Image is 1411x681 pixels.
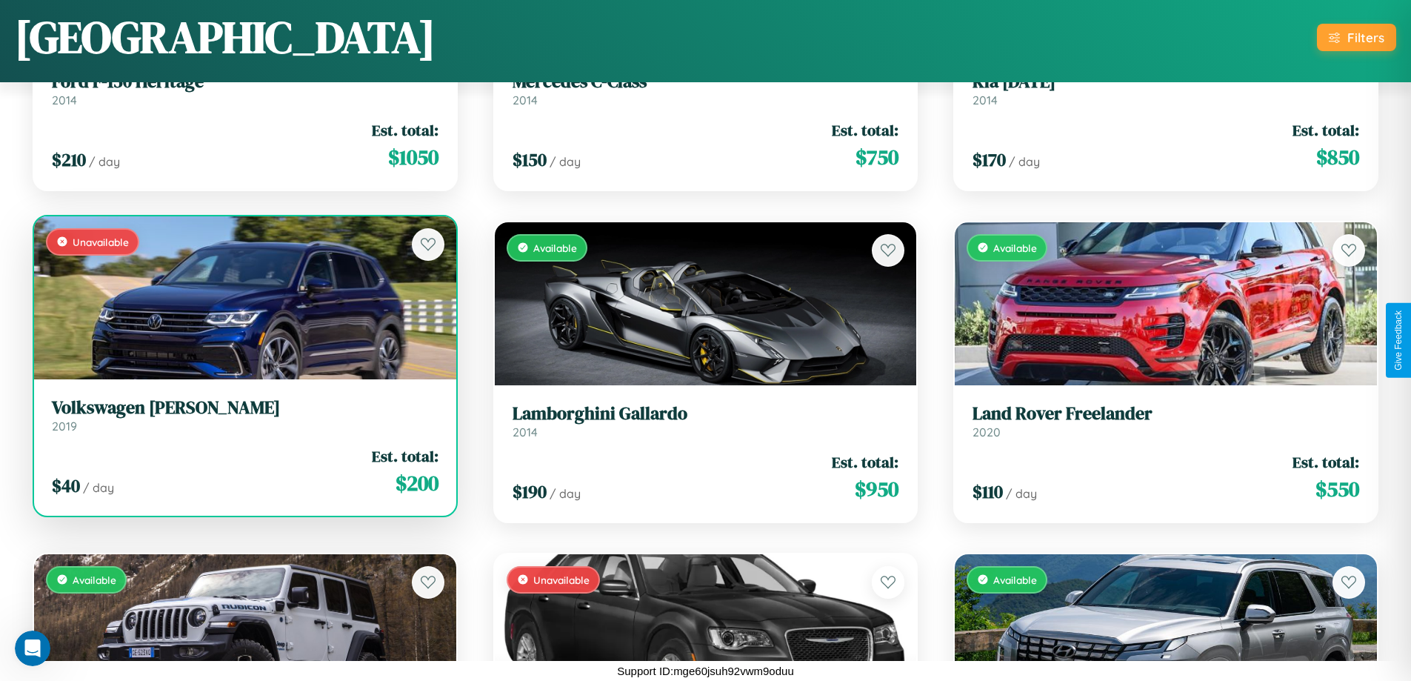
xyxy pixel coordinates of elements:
[533,242,577,254] span: Available
[52,93,77,107] span: 2014
[855,142,898,172] span: $ 750
[1347,30,1384,45] div: Filters
[52,397,438,433] a: Volkswagen [PERSON_NAME]2019
[973,93,998,107] span: 2014
[83,480,114,495] span: / day
[513,403,899,439] a: Lamborghini Gallardo2014
[1292,119,1359,141] span: Est. total:
[973,425,1001,439] span: 2020
[973,71,1359,93] h3: Kia [DATE]
[513,71,899,93] h3: Mercedes C-Class
[617,661,793,681] p: Support ID: mge60jsuh92vwm9oduu
[1315,474,1359,504] span: $ 550
[73,574,116,586] span: Available
[993,242,1037,254] span: Available
[52,71,438,107] a: Ford F-150 Heritage2014
[855,474,898,504] span: $ 950
[1292,451,1359,473] span: Est. total:
[513,425,538,439] span: 2014
[550,154,581,169] span: / day
[1009,154,1040,169] span: / day
[1393,310,1404,371] div: Give Feedback
[52,474,80,498] span: $ 40
[513,147,547,172] span: $ 150
[513,93,538,107] span: 2014
[513,71,899,107] a: Mercedes C-Class2014
[52,147,86,172] span: $ 210
[15,7,436,67] h1: [GEOGRAPHIC_DATA]
[513,403,899,425] h3: Lamborghini Gallardo
[832,119,898,141] span: Est. total:
[388,142,438,172] span: $ 1050
[973,71,1359,107] a: Kia [DATE]2014
[973,479,1003,504] span: $ 110
[89,154,120,169] span: / day
[52,397,438,419] h3: Volkswagen [PERSON_NAME]
[533,574,590,586] span: Unavailable
[973,147,1006,172] span: $ 170
[550,486,581,501] span: / day
[15,631,50,666] iframe: Intercom live chat
[973,403,1359,425] h3: Land Rover Freelander
[1006,486,1037,501] span: / day
[993,574,1037,586] span: Available
[372,445,438,467] span: Est. total:
[1317,24,1396,51] button: Filters
[973,403,1359,439] a: Land Rover Freelander2020
[52,71,438,93] h3: Ford F-150 Heritage
[73,236,129,248] span: Unavailable
[832,451,898,473] span: Est. total:
[52,419,77,433] span: 2019
[396,468,438,498] span: $ 200
[513,479,547,504] span: $ 190
[1316,142,1359,172] span: $ 850
[372,119,438,141] span: Est. total:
